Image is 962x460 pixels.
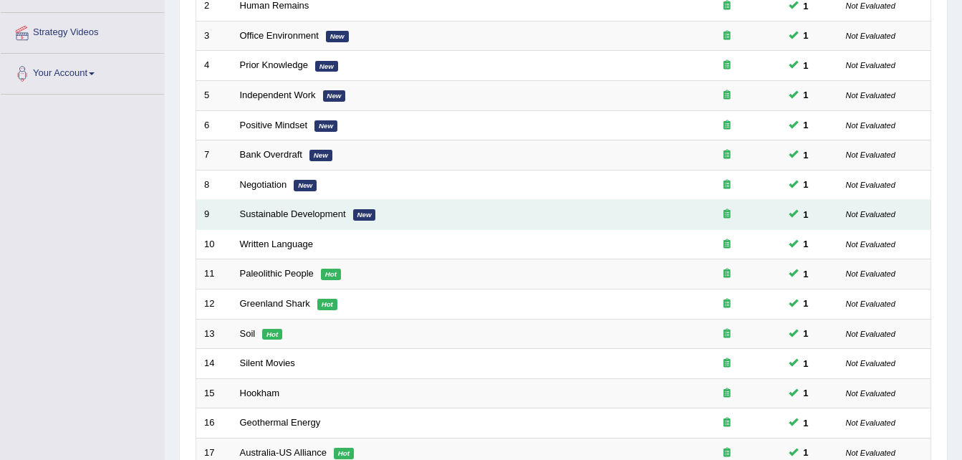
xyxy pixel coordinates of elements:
[294,180,317,191] em: New
[798,207,814,222] span: You cannot take this question anymore
[846,418,895,427] small: Not Evaluated
[321,269,341,280] em: Hot
[798,148,814,163] span: You cannot take this question anymore
[846,1,895,10] small: Not Evaluated
[196,140,232,171] td: 7
[196,110,232,140] td: 6
[681,387,773,401] div: Exam occurring question
[240,447,327,458] a: Australia-US Alliance
[681,29,773,43] div: Exam occurring question
[317,299,337,310] em: Hot
[196,170,232,200] td: 8
[353,209,376,221] em: New
[196,378,232,408] td: 15
[240,328,256,339] a: Soil
[681,208,773,221] div: Exam occurring question
[681,297,773,311] div: Exam occurring question
[262,329,282,340] em: Hot
[798,445,814,460] span: You cannot take this question anymore
[240,30,319,41] a: Office Environment
[798,326,814,341] span: You cannot take this question anymore
[681,238,773,251] div: Exam occurring question
[846,359,895,368] small: Not Evaluated
[196,200,232,230] td: 9
[846,300,895,308] small: Not Evaluated
[846,61,895,70] small: Not Evaluated
[846,330,895,338] small: Not Evaluated
[681,178,773,192] div: Exam occurring question
[846,150,895,159] small: Not Evaluated
[1,54,164,90] a: Your Account
[798,416,814,431] span: You cannot take this question anymore
[314,120,337,132] em: New
[798,118,814,133] span: You cannot take this question anymore
[196,408,232,439] td: 16
[846,269,895,278] small: Not Evaluated
[846,121,895,130] small: Not Evaluated
[681,446,773,460] div: Exam occurring question
[196,349,232,379] td: 14
[240,90,316,100] a: Independent Work
[846,32,895,40] small: Not Evaluated
[240,209,346,219] a: Sustainable Development
[240,149,302,160] a: Bank Overdraft
[315,61,338,72] em: New
[196,51,232,81] td: 4
[326,31,349,42] em: New
[1,13,164,49] a: Strategy Videos
[846,210,895,219] small: Not Evaluated
[846,389,895,398] small: Not Evaluated
[240,239,313,249] a: Written Language
[846,181,895,189] small: Not Evaluated
[240,59,308,70] a: Prior Knowledge
[334,448,354,459] em: Hot
[798,385,814,401] span: You cannot take this question anymore
[798,267,814,282] span: You cannot take this question anymore
[681,59,773,72] div: Exam occurring question
[846,91,895,100] small: Not Evaluated
[240,268,314,279] a: Paleolithic People
[681,357,773,370] div: Exam occurring question
[681,148,773,162] div: Exam occurring question
[240,120,308,130] a: Positive Mindset
[798,356,814,371] span: You cannot take this question anymore
[196,259,232,289] td: 11
[323,90,346,102] em: New
[240,298,310,309] a: Greenland Shark
[681,89,773,102] div: Exam occurring question
[798,236,814,251] span: You cannot take this question anymore
[798,28,814,43] span: You cannot take this question anymore
[196,319,232,349] td: 13
[681,119,773,133] div: Exam occurring question
[240,358,295,368] a: Silent Movies
[846,240,895,249] small: Not Evaluated
[196,21,232,51] td: 3
[798,177,814,192] span: You cannot take this question anymore
[196,289,232,319] td: 12
[196,229,232,259] td: 10
[196,81,232,111] td: 5
[846,449,895,457] small: Not Evaluated
[681,267,773,281] div: Exam occurring question
[798,58,814,73] span: You cannot take this question anymore
[798,87,814,102] span: You cannot take this question anymore
[240,417,321,428] a: Geothermal Energy
[798,296,814,311] span: You cannot take this question anymore
[240,179,287,190] a: Negotiation
[681,327,773,341] div: Exam occurring question
[681,416,773,430] div: Exam occurring question
[309,150,332,161] em: New
[240,388,280,398] a: Hookham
